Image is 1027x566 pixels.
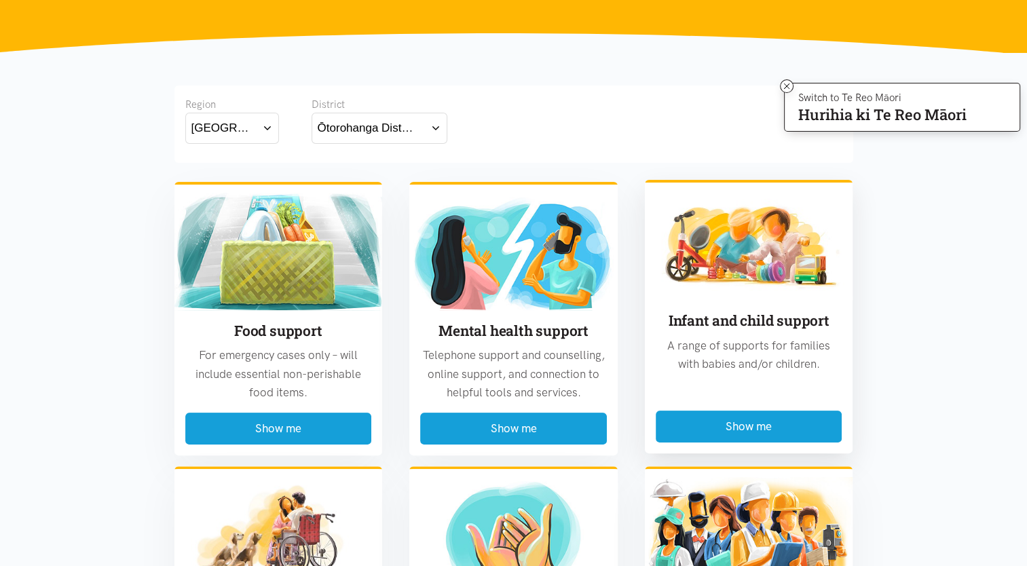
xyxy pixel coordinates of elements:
[656,337,842,373] p: A range of supports for families with babies and/or children.
[656,411,842,442] button: Show me
[312,96,447,113] div: District
[420,346,607,402] p: Telephone support and counselling, online support, and connection to helpful tools and services.
[185,113,279,143] button: [GEOGRAPHIC_DATA]
[185,346,372,402] p: For emergency cases only – will include essential non-perishable food items.
[798,109,967,121] p: Hurihia ki Te Reo Māori
[185,321,372,341] h3: Food support
[312,113,447,143] button: Ōtorohanga District
[420,413,607,445] button: Show me
[185,413,372,445] button: Show me
[185,96,279,113] div: Region
[191,119,257,137] div: [GEOGRAPHIC_DATA]
[420,321,607,341] h3: Mental health support
[318,119,417,137] div: Ōtorohanga District
[798,94,967,102] p: Switch to Te Reo Māori
[656,311,842,331] h3: Infant and child support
